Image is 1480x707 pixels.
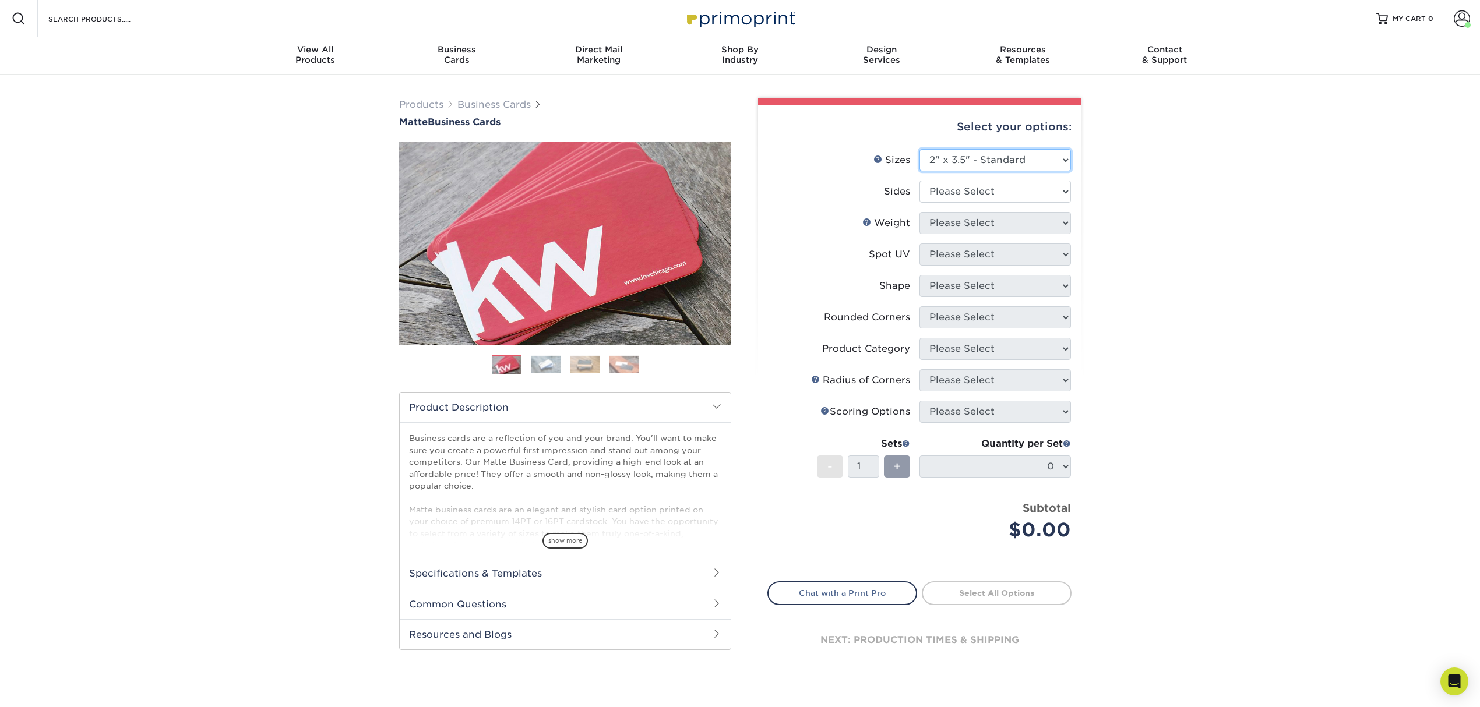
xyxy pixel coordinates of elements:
img: Business Cards 04 [609,356,639,373]
h2: Common Questions [400,589,731,619]
div: Spot UV [869,248,910,261]
a: Resources& Templates [952,37,1094,75]
img: Matte 01 [399,77,731,409]
div: $0.00 [928,516,1071,544]
h2: Specifications & Templates [400,558,731,588]
h2: Resources and Blogs [400,619,731,649]
span: + [893,458,901,475]
div: Sides [884,185,910,199]
a: DesignServices [811,37,952,75]
p: Business cards are a reflection of you and your brand. You'll want to make sure you create a powe... [409,432,721,598]
div: Quantity per Set [919,437,1071,451]
h2: Product Description [400,393,731,422]
span: Design [811,44,952,55]
div: Industry [669,44,811,65]
span: MY CART [1393,14,1426,24]
a: Direct MailMarketing [528,37,669,75]
span: show more [542,533,588,549]
span: View All [245,44,386,55]
strong: Subtotal [1023,501,1071,514]
div: Product Category [822,342,910,356]
div: Radius of Corners [811,373,910,387]
div: & Templates [952,44,1094,65]
span: Shop By [669,44,811,55]
img: Primoprint [682,6,798,31]
span: Direct Mail [528,44,669,55]
div: Services [811,44,952,65]
span: 0 [1428,15,1433,23]
a: Shop ByIndustry [669,37,811,75]
div: Select your options: [767,105,1072,149]
div: Rounded Corners [824,310,910,324]
div: Products [245,44,386,65]
a: Contact& Support [1094,37,1235,75]
span: Business [386,44,528,55]
input: SEARCH PRODUCTS..... [47,12,161,26]
div: Marketing [528,44,669,65]
div: Open Intercom Messenger [1440,667,1468,695]
img: Business Cards 02 [531,356,561,373]
img: Business Cards 03 [570,356,600,373]
span: Resources [952,44,1094,55]
a: MatteBusiness Cards [399,116,731,128]
a: Products [399,99,443,110]
div: Cards [386,44,528,65]
h1: Business Cards [399,116,731,128]
div: Sizes [873,153,910,167]
a: Business Cards [457,99,531,110]
a: Chat with a Print Pro [767,581,917,605]
img: Business Cards 01 [492,351,521,380]
span: Matte [399,116,428,128]
div: Sets [817,437,910,451]
a: BusinessCards [386,37,528,75]
div: next: production times & shipping [767,605,1072,675]
span: Contact [1094,44,1235,55]
div: Weight [862,216,910,230]
div: Shape [879,279,910,293]
div: & Support [1094,44,1235,65]
span: - [827,458,833,475]
div: Scoring Options [820,405,910,419]
a: View AllProducts [245,37,386,75]
a: Select All Options [922,581,1072,605]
